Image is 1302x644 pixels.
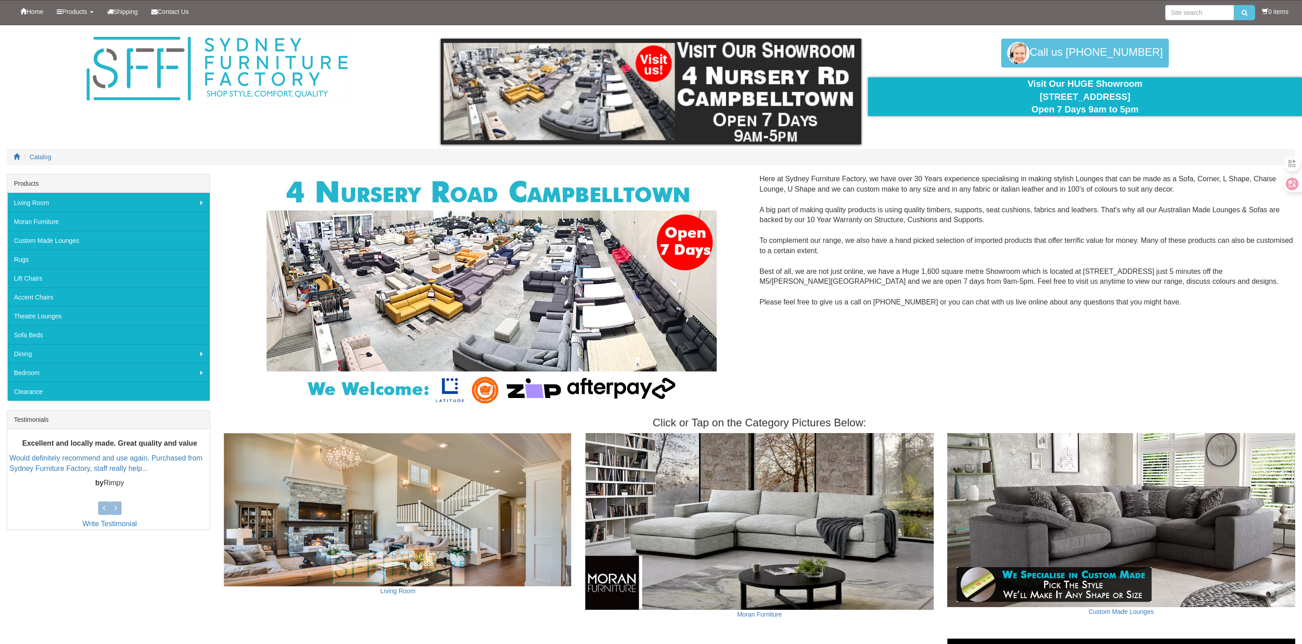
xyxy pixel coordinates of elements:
div: Products [7,174,210,193]
a: Bedroom [7,363,210,382]
img: Corner Modular Lounges [267,174,717,408]
a: Dining [7,344,210,363]
a: Clearance [7,382,210,401]
a: Shipping [100,0,145,23]
a: Accent Chairs [7,287,210,306]
a: Would definitely recommend and use again. Purchased from Sydney Furniture Factory, staff really h... [9,454,202,472]
b: by [95,479,104,487]
a: Living Room [7,193,210,212]
b: Excellent and locally made. Great quality and value [22,439,197,447]
a: Home [14,0,50,23]
a: Custom Made Lounges [7,231,210,250]
span: Contact Us [158,8,189,15]
a: Write Testimonial [82,520,137,528]
div: Here at Sydney Furniture Factory, we have over 30 Years experience specialising in making stylish... [224,174,1295,318]
h3: Click or Tap on the Category Pictures Below: [224,417,1295,429]
a: Catalog [30,153,51,161]
a: Contact Us [145,0,195,23]
li: 0 items [1262,7,1288,16]
img: Moran Furniture [585,433,933,610]
div: Testimonials [7,411,210,429]
a: Products [50,0,100,23]
a: Moran Furniture [7,212,210,231]
p: Rimpy [9,479,210,489]
img: showroom.gif [441,39,861,144]
div: Visit Our HUGE Showroom [STREET_ADDRESS] Open 7 Days 9am to 5pm [875,77,1295,116]
img: Living Room [224,433,572,586]
a: Moran Furniture [737,611,782,618]
input: Site search [1165,5,1234,20]
a: Theatre Lounges [7,306,210,325]
a: Sofa Beds [7,325,210,344]
a: Lift Chairs [7,268,210,287]
img: Sydney Furniture Factory [82,34,352,104]
a: Rugs [7,250,210,268]
span: Shipping [113,8,138,15]
a: Custom Made Lounges [1089,608,1154,615]
span: Home [27,8,43,15]
span: Products [62,8,87,15]
a: Living Room [380,587,416,595]
img: Custom Made Lounges [947,433,1295,607]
